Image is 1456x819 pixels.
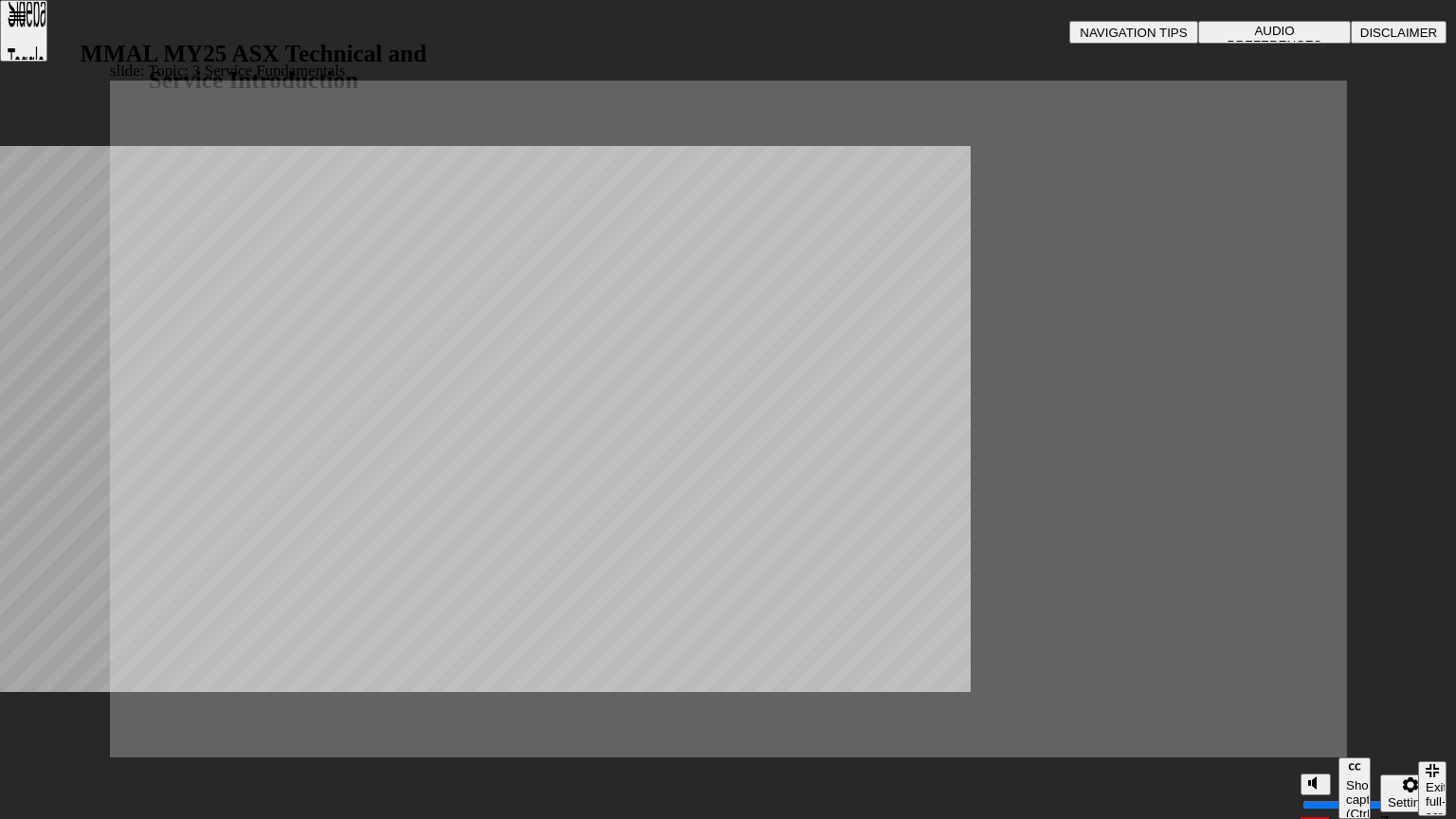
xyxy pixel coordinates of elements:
[1228,24,1322,52] span: AUDIO PREFERENCES
[1198,21,1351,44] button: AUDIO PREFERENCES
[1080,26,1187,40] span: NAVIGATION TIPS
[1380,774,1441,812] button: Settings
[1351,21,1447,44] button: DISCLAIMER
[1418,757,1447,819] nav: slide navigation
[1301,773,1331,795] button: Mute (Ctrl+Alt+M)
[1418,761,1447,816] button: Exit full-screen (Ctrl+Alt+F)
[1069,21,1198,44] button: NAVIGATION TIPS
[1360,26,1437,40] span: DISCLAIMER
[1388,795,1433,810] div: Settings
[1338,757,1371,819] button: Show captions (Ctrl+Alt+C)
[1291,757,1409,819] div: misc controls
[1302,797,1425,812] input: volume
